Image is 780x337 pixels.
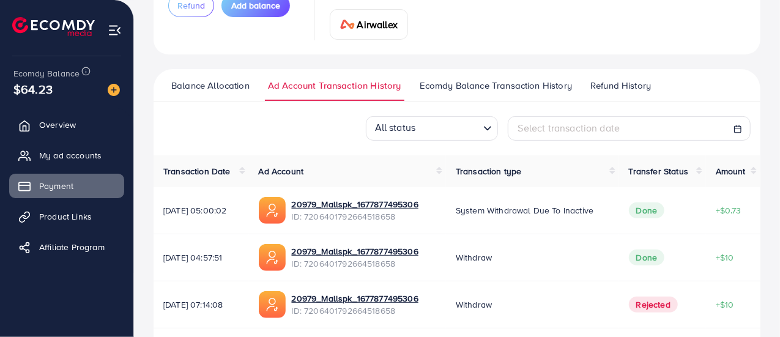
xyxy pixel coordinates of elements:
span: Affiliate Program [39,241,105,253]
span: +$10 [716,251,734,264]
span: Refund History [590,79,651,92]
img: ic-ads-acc.e4c84228.svg [259,197,286,224]
span: Withdraw [456,298,492,311]
span: ID: 7206401792664518658 [292,210,418,223]
span: Transfer Status [629,165,688,177]
span: Ecomdy Balance Transaction History [420,79,572,92]
img: menu [108,23,122,37]
img: ic-ads-acc.e4c84228.svg [259,291,286,318]
span: System withdrawal due to inactive [456,204,593,217]
span: Amount [716,165,746,177]
span: Done [629,250,665,265]
img: image [108,84,120,96]
span: Ad Account Transaction History [268,79,401,92]
a: cardAirwallex [330,9,408,40]
img: card [340,20,355,29]
span: All status [373,117,418,137]
span: My ad accounts [39,149,102,161]
div: Search for option [366,116,498,141]
img: logo [12,17,95,36]
a: Overview [9,113,124,137]
span: ID: 7206401792664518658 [292,305,418,317]
a: My ad accounts [9,143,124,168]
a: 20979_Mallspk_1677877495306 [292,245,418,257]
span: Overview [39,119,76,131]
iframe: Chat [728,282,771,328]
span: Transaction type [456,165,522,177]
input: Search for option [419,117,478,137]
span: Done [629,202,665,218]
span: Select transaction date [518,121,620,135]
span: [DATE] 05:00:02 [163,204,239,217]
span: Ecomdy Balance [13,67,80,80]
a: Affiliate Program [9,235,124,259]
span: Withdraw [456,251,492,264]
span: [DATE] 04:57:51 [163,251,239,264]
img: ic-ads-acc.e4c84228.svg [259,244,286,271]
span: +$0.73 [716,204,741,217]
span: [DATE] 07:14:08 [163,298,239,311]
span: +$10 [716,298,734,311]
span: Product Links [39,210,92,223]
span: Ad Account [259,165,304,177]
a: 20979_Mallspk_1677877495306 [292,292,418,305]
span: Balance Allocation [171,79,250,92]
a: Product Links [9,204,124,229]
a: 20979_Mallspk_1677877495306 [292,198,418,210]
span: Rejected [629,297,678,313]
span: Airwallex [357,17,398,32]
span: $64.23 [13,80,53,98]
span: ID: 7206401792664518658 [292,257,418,270]
span: Payment [39,180,73,192]
span: Transaction Date [163,165,231,177]
a: Payment [9,174,124,198]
